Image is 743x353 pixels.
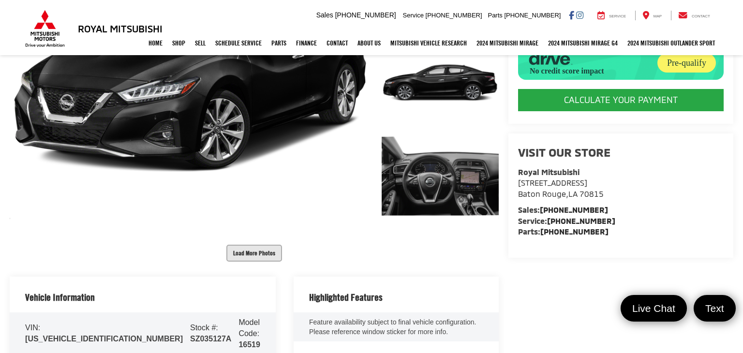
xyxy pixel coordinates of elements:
span: Model Code: [238,318,260,338]
span: Map [654,14,662,18]
a: Map [635,11,669,20]
span: , [518,189,604,198]
: CALCULATE YOUR PAYMENT [518,89,724,111]
span: Feature availability subject to final vehicle configuration. Please reference window sticker for ... [309,318,476,336]
a: Facebook: Click to visit our Facebook page [569,11,574,19]
a: Text [694,295,736,322]
span: 70815 [580,189,604,198]
strong: Sales: [518,205,608,214]
span: Service [609,14,626,18]
span: Baton Rouge [518,189,566,198]
a: Schedule Service: Opens in a new tab [210,31,267,55]
img: 2019 Nissan Maxima Platinum [380,38,500,128]
a: Live Chat [621,295,687,322]
span: Parts [488,12,502,19]
img: Mitsubishi [23,10,67,47]
button: Load More Photos [226,245,282,262]
span: Text [700,302,729,315]
a: Finance [291,31,322,55]
span: [PHONE_NUMBER] [335,11,396,19]
span: LA [568,189,578,198]
span: Stock #: [190,324,218,332]
a: [STREET_ADDRESS] Baton Rouge,LA 70815 [518,178,604,198]
span: [PHONE_NUMBER] [426,12,482,19]
img: 2019 Nissan Maxima Platinum [380,131,500,221]
span: VIN: [25,324,40,332]
a: 2024 Mitsubishi Mirage [472,31,543,55]
h2: Highlighted Features [309,292,383,303]
h3: Royal Mitsubishi [78,23,163,34]
span: 16519 [238,340,260,349]
h2: Visit our Store [518,146,724,159]
a: Contact [671,11,717,20]
a: Instagram: Click to visit our Instagram page [576,11,583,19]
a: [PHONE_NUMBER] [547,216,615,225]
strong: Parts: [518,227,609,236]
a: Expand Photo 2 [382,39,499,127]
a: [PHONE_NUMBER] [540,205,608,214]
a: 2024 Mitsubishi Mirage G4 [543,31,623,55]
a: Expand Photo 3 [382,132,499,220]
a: Shop [167,31,190,55]
span: Sales [316,11,333,19]
a: Sell [190,31,210,55]
span: [PHONE_NUMBER] [504,12,561,19]
a: Contact [322,31,353,55]
h2: Vehicle Information [25,292,95,303]
strong: Royal Mitsubishi [518,167,580,176]
a: 2024 Mitsubishi Outlander SPORT [623,31,720,55]
a: Parts: Opens in a new tab [267,31,291,55]
a: [PHONE_NUMBER] [540,227,609,236]
span: [STREET_ADDRESS] [518,178,587,187]
a: Mitsubishi Vehicle Research [386,31,472,55]
span: Live Chat [627,302,680,315]
a: Service [590,11,633,20]
strong: Service: [518,216,615,225]
span: [US_VEHICLE_IDENTIFICATION_NUMBER] [25,335,183,343]
a: Home [144,31,167,55]
span: SZ035127A [190,335,231,343]
a: About Us [353,31,386,55]
span: Service [403,12,424,19]
span: Contact [692,14,710,18]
